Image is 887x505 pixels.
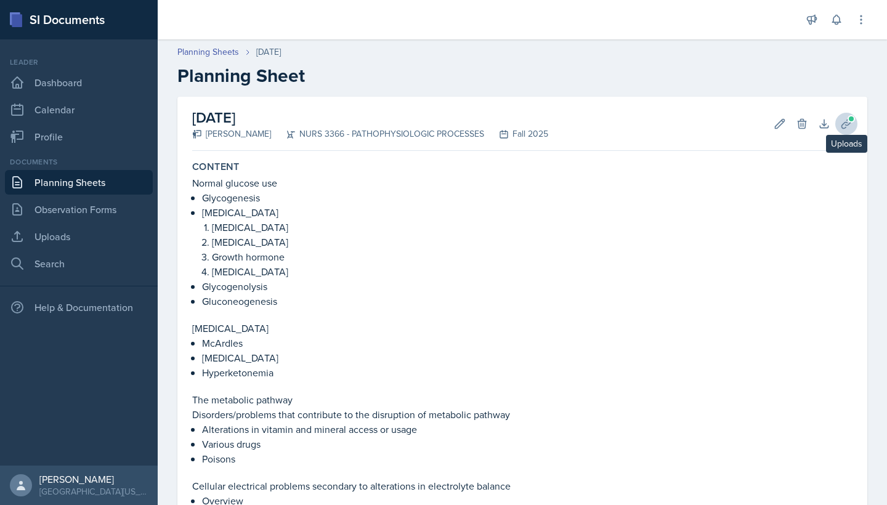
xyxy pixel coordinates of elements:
p: Poisons [202,451,853,466]
p: [MEDICAL_DATA] [192,321,853,336]
p: [MEDICAL_DATA] [202,350,853,365]
button: Uploads [835,113,857,135]
a: Calendar [5,97,153,122]
a: Planning Sheets [177,46,239,59]
a: Dashboard [5,70,153,95]
p: McArdles [202,336,853,350]
p: [MEDICAL_DATA] [212,264,853,279]
a: Search [5,251,153,276]
p: Normal glucose use [192,176,853,190]
p: The metabolic pathway [192,392,853,407]
div: [DATE] [256,46,281,59]
p: [MEDICAL_DATA] [212,220,853,235]
p: Various drugs [202,437,853,451]
p: Glycogenolysis [202,279,853,294]
p: Hyperketonemia [202,365,853,380]
p: [MEDICAL_DATA] [212,235,853,249]
p: Alterations in vitamin and mineral access or usage [202,422,853,437]
div: Help & Documentation [5,295,153,320]
p: Growth hormone [212,249,853,264]
p: [MEDICAL_DATA] [202,205,853,220]
div: Fall 2025 [484,127,548,140]
p: Glycogenesis [202,190,853,205]
h2: [DATE] [192,107,548,129]
a: Uploads [5,224,153,249]
div: [PERSON_NAME] [39,473,148,485]
a: Observation Forms [5,197,153,222]
h2: Planning Sheet [177,65,867,87]
div: NURS 3366 - PATHOPHYSIOLOGIC PROCESSES [271,127,484,140]
div: [PERSON_NAME] [192,127,271,140]
label: Content [192,161,240,173]
div: Leader [5,57,153,68]
div: [GEOGRAPHIC_DATA][US_STATE] [39,485,148,498]
p: Cellular electrical problems secondary to alterations in electrolyte balance [192,479,853,493]
p: Gluconeogenesis [202,294,853,309]
a: Profile [5,124,153,149]
p: Disorders/problems that contribute to the disruption of metabolic pathway [192,407,853,422]
div: Documents [5,156,153,168]
a: Planning Sheets [5,170,153,195]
